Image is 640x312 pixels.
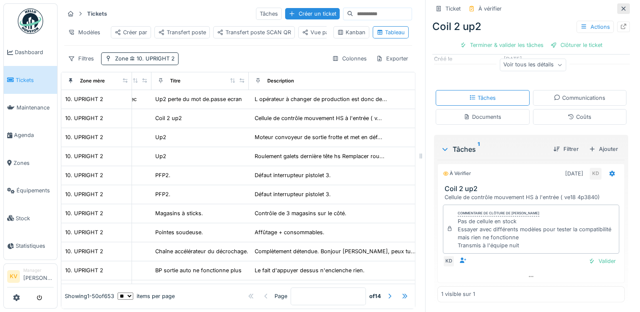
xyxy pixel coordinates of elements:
[255,152,385,160] div: Roulement galets dernière tête hs Remplacer rou...
[155,114,182,122] div: Coil 2 up2
[155,133,166,141] div: Up2
[16,214,54,222] span: Stock
[155,266,242,274] div: BP sortie auto ne fonctionne plus
[478,144,480,154] sup: 1
[577,21,614,33] div: Actions
[267,77,294,85] div: Description
[302,28,349,36] div: Vue par défaut
[547,39,606,51] div: Clôturer le ticket
[585,255,619,267] div: Valider
[65,209,103,217] div: 10. UPRIGHT 2
[16,242,54,250] span: Statistiques
[170,77,181,85] div: Titre
[65,190,103,198] div: 10. UPRIGHT 2
[445,5,461,13] div: Ticket
[4,177,57,204] a: Équipements
[255,247,416,255] div: Complètement détendue. Bonjour [PERSON_NAME], peux tu...
[155,95,242,103] div: Up2 perte du mot de.passe ecran
[4,121,57,149] a: Agenda
[118,293,175,301] div: items per page
[4,38,57,66] a: Dashboard
[445,193,621,201] div: Cellule de contrôle mouvement HS à l'entrée ( ve18 4p3840)
[80,77,105,85] div: Zone mère
[4,149,57,177] a: Zones
[255,228,324,236] div: Affûtage + consommables.
[65,171,103,179] div: 10. UPRIGHT 2
[65,152,103,160] div: 10. UPRIGHT 2
[550,143,582,155] div: Filtrer
[65,114,103,122] div: 10. UPRIGHT 2
[155,171,170,179] div: PFP2.
[469,94,496,102] div: Tâches
[255,171,331,179] div: Défaut interrupteur pistolet 3.
[432,19,630,34] div: Coil 2 up2
[478,5,502,13] div: À vérifier
[128,55,175,62] span: 10. UPRIGHT 2
[16,104,54,112] span: Maintenance
[7,267,54,287] a: KV Manager[PERSON_NAME]
[65,247,103,255] div: 10. UPRIGHT 2
[16,76,54,84] span: Tickets
[217,28,291,36] div: Transfert poste SCAN QR
[565,170,583,178] div: [DATE]
[4,232,57,260] a: Statistiques
[554,94,605,102] div: Communications
[65,266,103,274] div: 10. UPRIGHT 2
[255,266,365,274] div: Le fait d'appuyer dessus n'enclenche rien.
[64,26,104,38] div: Modèles
[84,10,110,18] strong: Tickets
[443,170,471,177] div: À vérifier
[155,228,203,236] div: Pointes soudeuse.
[456,39,547,51] div: Terminer & valider les tâches
[65,293,114,301] div: Showing 1 - 50 of 653
[64,52,98,65] div: Filtres
[115,28,147,36] div: Créer par
[65,133,103,141] div: 10. UPRIGHT 2
[23,267,54,274] div: Manager
[568,113,591,121] div: Coûts
[255,114,382,122] div: Cellule de contrôle mouvement HS à l'entrée ( v...
[255,190,331,198] div: Défaut interrupteur pistolet 3.
[500,59,566,71] div: Voir tous les détails
[4,204,57,232] a: Stock
[458,211,539,216] div: Commentaire de clôture de [PERSON_NAME]
[458,217,615,250] div: Pas de cellule en stock Essayer avec différents modèles pour tester la compatibilité mais rien ne...
[4,66,57,93] a: Tickets
[18,8,43,34] img: Badge_color-CXgf-gQk.svg
[328,52,371,65] div: Colonnes
[255,133,382,141] div: Moteur convoyeur de sortie frotte et met en déf...
[7,270,20,283] li: KV
[585,143,621,155] div: Ajouter
[65,228,103,236] div: 10. UPRIGHT 2
[275,293,287,301] div: Page
[372,52,412,65] div: Exporter
[155,152,166,160] div: Up2
[155,190,170,198] div: PFP2.
[445,185,621,193] h3: Coil 2 up2
[369,293,381,301] strong: of 14
[443,255,455,267] div: KD
[115,55,175,63] div: Zone
[255,209,346,217] div: Contrôle de 3 magasins sur le côté.
[441,290,475,298] div: 1 visible sur 1
[376,28,405,36] div: Tableau
[16,186,54,194] span: Équipements
[155,247,248,255] div: Chaîne accélérateur du décrochage.
[256,8,282,20] div: Tâches
[158,28,206,36] div: Transfert poste
[14,131,54,139] span: Agenda
[337,28,365,36] div: Kanban
[14,159,54,167] span: Zones
[23,267,54,285] li: [PERSON_NAME]
[590,168,602,180] div: KD
[4,94,57,121] a: Maintenance
[155,209,203,217] div: Magasins à sticks.
[65,95,103,103] div: 10. UPRIGHT 2
[255,95,387,103] div: L opérateur à changer de production est donc de...
[441,144,547,154] div: Tâches
[464,113,501,121] div: Documents
[15,48,54,56] span: Dashboard
[285,8,340,19] div: Créer un ticket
